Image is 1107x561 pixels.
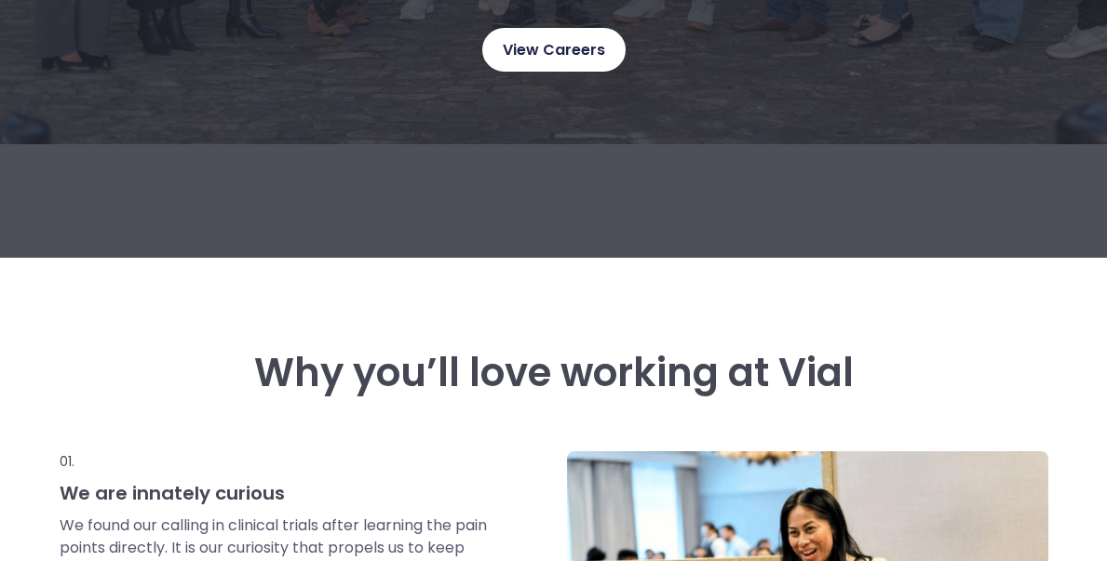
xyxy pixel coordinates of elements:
span: View Careers [503,38,605,62]
a: View Careers [482,28,626,72]
p: 01. [60,451,490,472]
h3: We are innately curious [60,481,490,505]
h3: Why you’ll love working at Vial [60,351,1048,395]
